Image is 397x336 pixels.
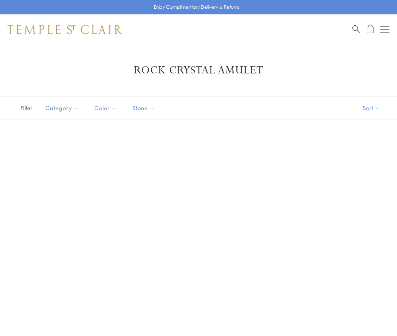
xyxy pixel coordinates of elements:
[89,100,123,117] button: Color
[8,25,122,34] img: Temple St. Clair
[19,64,378,77] h1: Rock Crystal Amulet
[380,25,389,34] button: Open navigation
[42,103,85,113] span: Category
[127,100,161,117] button: Stone
[40,100,85,117] button: Category
[367,25,374,34] a: Open Shopping Bag
[91,103,123,113] span: Color
[129,103,161,113] span: Stone
[352,25,360,34] a: Search
[346,96,397,120] button: Show sort by
[154,3,240,11] p: Enjoy Complimentary Delivery & Returns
